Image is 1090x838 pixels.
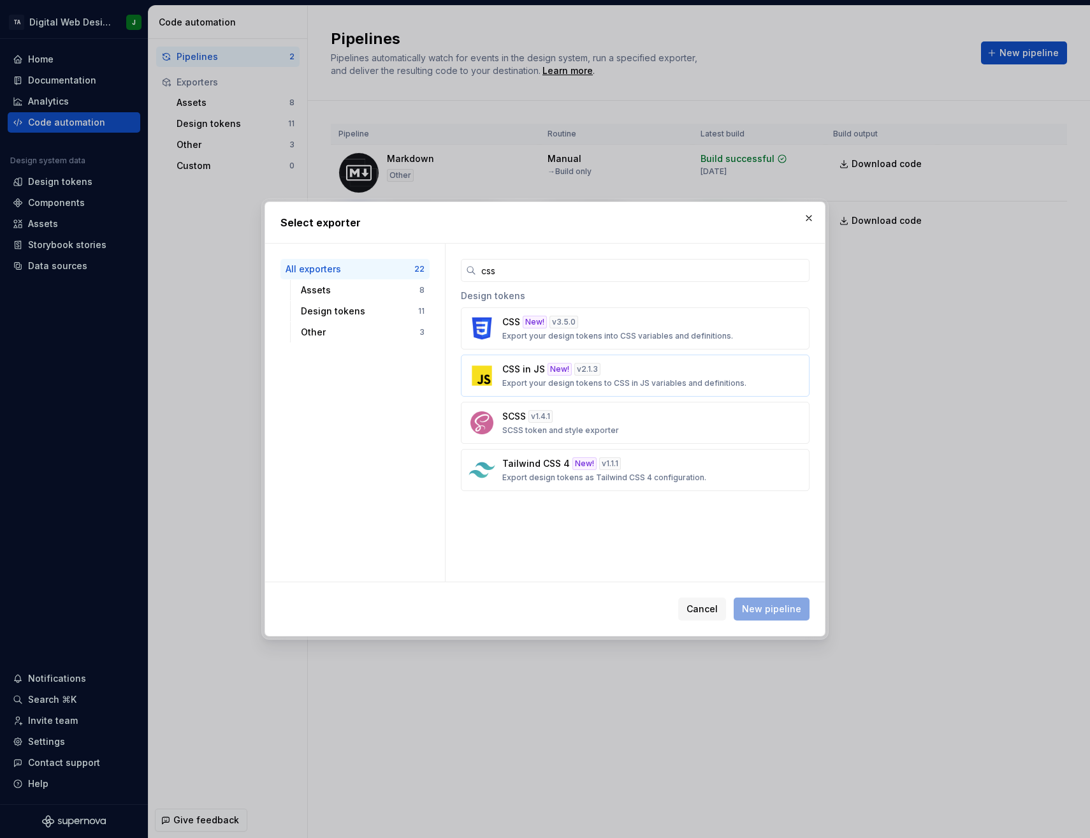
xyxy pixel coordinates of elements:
button: Design tokens11 [296,301,430,321]
button: Tailwind CSS 4New!v1.1.1Export design tokens as Tailwind CSS 4 configuration. [461,449,810,491]
p: Export design tokens as Tailwind CSS 4 configuration. [502,473,706,483]
div: Other [301,326,419,339]
button: Other3 [296,322,430,342]
div: 8 [419,285,425,295]
span: Cancel [687,603,718,615]
button: Assets8 [296,280,430,300]
div: All exporters [286,263,414,276]
button: CSS in JSNew!v2.1.3Export your design tokens to CSS in JS variables and definitions. [461,355,810,397]
p: CSS [502,316,520,328]
div: v 2.1.3 [574,363,600,376]
p: CSS in JS [502,363,545,376]
div: 11 [418,306,425,316]
p: Export your design tokens into CSS variables and definitions. [502,331,733,341]
div: 3 [419,327,425,337]
div: Assets [301,284,419,297]
div: v 3.5.0 [549,316,578,328]
p: Tailwind CSS 4 [502,457,570,470]
h2: Select exporter [280,215,810,230]
div: Design tokens [301,305,418,318]
button: All exporters22 [280,259,430,279]
p: SCSS [502,410,526,423]
input: Search... [476,259,810,282]
div: 22 [414,264,425,274]
div: Design tokens [461,282,810,307]
div: New! [548,363,572,376]
p: SCSS token and style exporter [502,425,619,436]
button: CSSNew!v3.5.0Export your design tokens into CSS variables and definitions. [461,307,810,349]
div: v 1.1.1 [599,457,621,470]
div: v 1.4.1 [528,410,553,423]
div: New! [572,457,597,470]
div: New! [523,316,547,328]
button: SCSSv1.4.1SCSS token and style exporter [461,402,810,444]
button: Cancel [678,598,726,621]
p: Export your design tokens to CSS in JS variables and definitions. [502,378,746,388]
